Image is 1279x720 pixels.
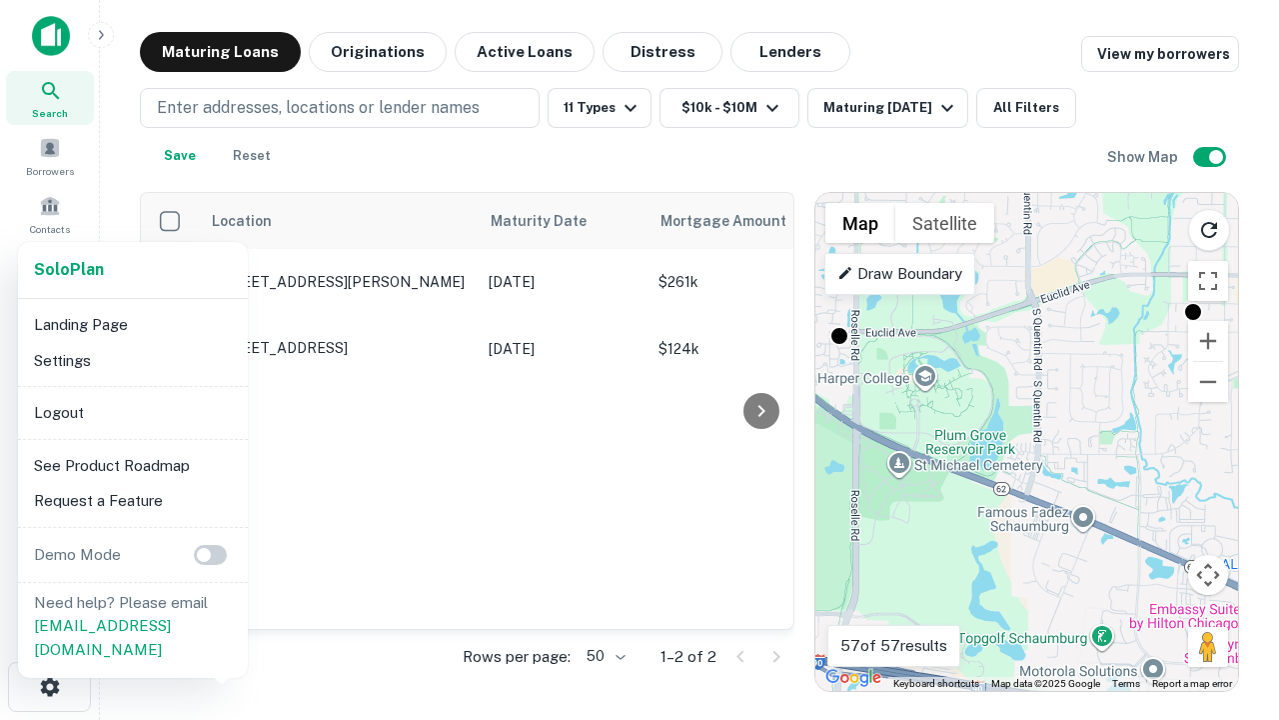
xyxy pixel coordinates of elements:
[26,543,129,567] p: Demo Mode
[26,448,240,484] li: See Product Roadmap
[1179,560,1279,656] iframe: Chat Widget
[34,258,104,282] a: SoloPlan
[26,307,240,343] li: Landing Page
[26,483,240,519] li: Request a Feature
[26,395,240,431] li: Logout
[26,343,240,379] li: Settings
[34,260,104,279] strong: Solo Plan
[34,591,232,662] p: Need help? Please email
[34,617,171,658] a: [EMAIL_ADDRESS][DOMAIN_NAME]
